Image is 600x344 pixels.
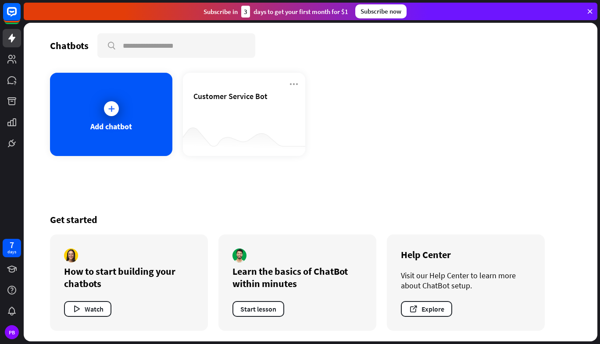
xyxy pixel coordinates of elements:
div: Subscribe in days to get your first month for $1 [204,6,348,18]
div: 7 [10,241,14,249]
button: Watch [64,301,111,317]
div: Help Center [401,248,531,261]
div: days [7,249,16,255]
div: Add chatbot [90,121,132,131]
div: Learn the basics of ChatBot within minutes [232,265,362,290]
div: How to start building your chatbots [64,265,194,290]
div: Visit our Help Center to learn more about ChatBot setup. [401,270,531,291]
div: Get started [50,213,571,226]
span: Customer Service Bot [193,91,268,101]
button: Explore [401,301,452,317]
div: Subscribe now [355,4,407,18]
img: author [64,248,78,262]
div: 3 [241,6,250,18]
div: Chatbots [50,39,89,52]
button: Start lesson [232,301,284,317]
div: PB [5,325,19,339]
button: Open LiveChat chat widget [7,4,33,30]
a: 7 days [3,239,21,257]
img: author [232,248,246,262]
